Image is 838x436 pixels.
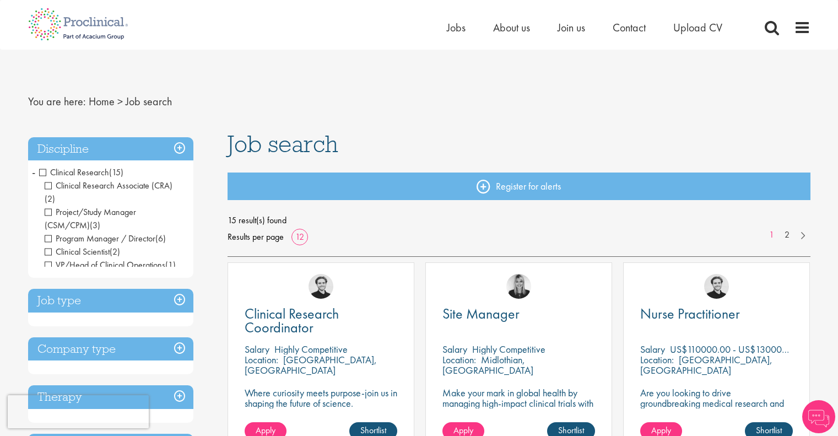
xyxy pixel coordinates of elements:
span: Clinical Research [39,166,109,178]
a: Clinical Research Coordinator [245,307,397,335]
span: > [117,94,123,109]
img: Janelle Jones [506,274,531,299]
span: (2) [45,193,55,204]
a: 1 [764,229,780,241]
p: Highly Competitive [472,343,545,356]
span: Salary [640,343,665,356]
span: Apply [651,424,671,436]
a: About us [493,20,530,35]
span: Site Manager [442,304,520,323]
span: (3) [90,219,100,231]
span: 15 result(s) found [228,212,810,229]
img: Nico Kohlwes [704,274,729,299]
h3: Therapy [28,385,193,409]
span: Job search [228,129,338,159]
span: (2) [110,246,120,257]
span: Clinical Scientist [45,246,110,257]
a: Contact [613,20,646,35]
span: Clinical Research [39,166,123,178]
span: Job search [126,94,172,109]
span: Clinical Research Associate (CRA) [45,180,172,204]
span: Salary [442,343,467,356]
span: Apply [453,424,473,436]
a: Join us [558,20,585,35]
span: Salary [245,343,269,356]
a: Nurse Practitioner [640,307,793,321]
iframe: reCAPTCHA [8,395,149,428]
h3: Discipline [28,137,193,161]
span: (15) [109,166,123,178]
h3: Company type [28,337,193,361]
span: Clinical Scientist [45,246,120,257]
span: Location: [442,353,476,366]
a: Register for alerts [228,173,810,200]
span: Project/Study Manager (CSM/CPM) [45,206,136,231]
span: VP/Head of Clinical Operations [45,259,176,271]
a: breadcrumb link [89,94,115,109]
p: [GEOGRAPHIC_DATA], [GEOGRAPHIC_DATA] [245,353,377,376]
span: Results per page [228,229,284,245]
span: Program Manager / Director [45,233,155,244]
span: (6) [155,233,166,244]
span: - [32,164,35,180]
span: Clinical Research Associate (CRA) [45,180,172,191]
p: Where curiosity meets purpose-join us in shaping the future of science. [245,387,397,408]
a: 2 [779,229,795,241]
span: Clinical Research Coordinator [245,304,339,337]
span: Program Manager / Director [45,233,166,244]
span: Apply [256,424,275,436]
p: Are you looking to drive groundbreaking medical research and make a real impact-join our client a... [640,387,793,429]
span: Nurse Practitioner [640,304,740,323]
span: Location: [640,353,674,366]
p: [GEOGRAPHIC_DATA], [GEOGRAPHIC_DATA] [640,353,772,376]
p: Highly Competitive [274,343,348,356]
a: 12 [291,231,308,243]
p: Midlothian, [GEOGRAPHIC_DATA] [442,353,533,376]
img: Chatbot [802,400,835,433]
span: You are here: [28,94,86,109]
h3: Job type [28,289,193,313]
a: Jobs [447,20,466,35]
a: Site Manager [442,307,595,321]
span: (1) [165,259,176,271]
a: Upload CV [673,20,722,35]
p: Make your mark in global health by managing high-impact clinical trials with a leading CRO. [442,387,595,419]
span: VP/Head of Clinical Operations [45,259,165,271]
span: Location: [245,353,278,366]
img: Nico Kohlwes [309,274,333,299]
